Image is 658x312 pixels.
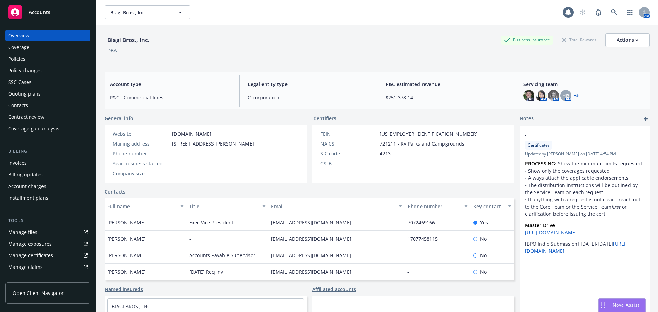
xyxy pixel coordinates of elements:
[5,3,90,22] a: Accounts
[525,222,555,228] strong: Master Drive
[8,181,46,192] div: Account charges
[642,115,650,123] a: add
[112,303,152,310] a: BIAGI BROS., INC.
[576,5,589,19] a: Start snowing
[5,148,90,155] div: Billing
[5,169,90,180] a: Billing updates
[271,219,357,226] a: [EMAIL_ADDRESS][DOMAIN_NAME]
[5,42,90,53] a: Coverage
[501,36,553,44] div: Business Insurance
[559,36,600,44] div: Total Rewards
[107,47,120,54] div: DBA: -
[520,115,534,123] span: Notes
[312,115,336,122] span: Identifiers
[480,219,488,226] span: Yes
[189,235,191,242] span: -
[8,123,59,134] div: Coverage gap analysis
[525,131,626,138] span: -
[8,169,43,180] div: Billing updates
[525,160,644,217] p: • Show the minimum limits requested • Show only the coverages requested • Always attach the appli...
[105,115,133,122] span: General info
[107,235,146,242] span: [PERSON_NAME]
[5,88,90,99] a: Quoting plans
[8,30,29,41] div: Overview
[105,188,125,195] a: Contacts
[528,142,550,148] span: Certificates
[525,160,555,167] strong: PROCESSING
[480,268,487,275] span: No
[271,203,394,210] div: Email
[8,100,28,111] div: Contacts
[480,235,487,242] span: No
[386,80,507,88] span: P&C estimated revenue
[189,219,233,226] span: Exec Vice President
[407,236,443,242] a: 17077458115
[5,65,90,76] a: Policy changes
[8,77,32,88] div: SSC Cases
[8,65,42,76] div: Policy changes
[271,269,357,275] a: [EMAIL_ADDRESS][DOMAIN_NAME]
[320,130,377,137] div: FEIN
[271,236,357,242] a: [EMAIL_ADDRESS][DOMAIN_NAME]
[605,33,650,47] button: Actions
[8,53,25,64] div: Policies
[113,150,169,157] div: Phone number
[8,112,44,123] div: Contract review
[110,9,170,16] span: Biagi Bros., Inc.
[405,198,470,214] button: Phone number
[5,112,90,123] a: Contract review
[13,289,64,297] span: Open Client Navigator
[172,130,211,137] a: [DOMAIN_NAME]
[8,227,37,238] div: Manage files
[320,140,377,147] div: NAICS
[617,34,638,47] div: Actions
[8,42,29,53] div: Coverage
[107,268,146,275] span: [PERSON_NAME]
[407,252,415,259] a: -
[5,250,90,261] a: Manage certificates
[172,150,174,157] span: -
[523,90,534,101] img: photo
[172,140,254,147] span: [STREET_ADDRESS][PERSON_NAME]
[113,130,169,137] div: Website
[113,160,169,167] div: Year business started
[407,219,440,226] a: 7072469166
[5,262,90,273] a: Manage claims
[5,181,90,192] a: Account charges
[380,160,381,167] span: -
[113,170,169,177] div: Company size
[189,203,258,210] div: Title
[525,240,644,254] p: [BPO Indio Submission] [DATE]-[DATE]
[105,286,143,293] a: Named insureds
[5,227,90,238] a: Manage files
[520,126,650,260] div: -CertificatesUpdatedby [PERSON_NAME] on [DATE] 4:54 PMPROCESSING• Show the minimum limits request...
[407,203,460,210] div: Phone number
[107,219,146,226] span: [PERSON_NAME]
[312,286,356,293] a: Affiliated accounts
[320,160,377,167] div: CSLB
[248,80,369,88] span: Legal entity type
[525,229,577,236] a: [URL][DOMAIN_NAME]
[189,252,255,259] span: Accounts Payable Supervisor
[473,203,504,210] div: Key contact
[248,94,369,101] span: C-corporation
[548,90,559,101] img: photo
[186,198,268,214] button: Title
[172,160,174,167] span: -
[105,36,152,45] div: Biagi Bros., Inc.
[5,53,90,64] a: Policies
[480,252,487,259] span: No
[607,5,621,19] a: Search
[380,150,391,157] span: 4213
[562,92,569,99] span: HB
[574,93,579,98] a: +5
[8,262,43,273] div: Manage claims
[536,90,547,101] img: photo
[29,10,50,15] span: Accounts
[107,203,176,210] div: Full name
[5,217,90,224] div: Tools
[598,298,646,312] button: Nova Assist
[380,140,464,147] span: 721211 - RV Parks and Campgrounds
[407,269,415,275] a: -
[380,130,478,137] span: [US_EMPLOYER_IDENTIFICATION_NUMBER]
